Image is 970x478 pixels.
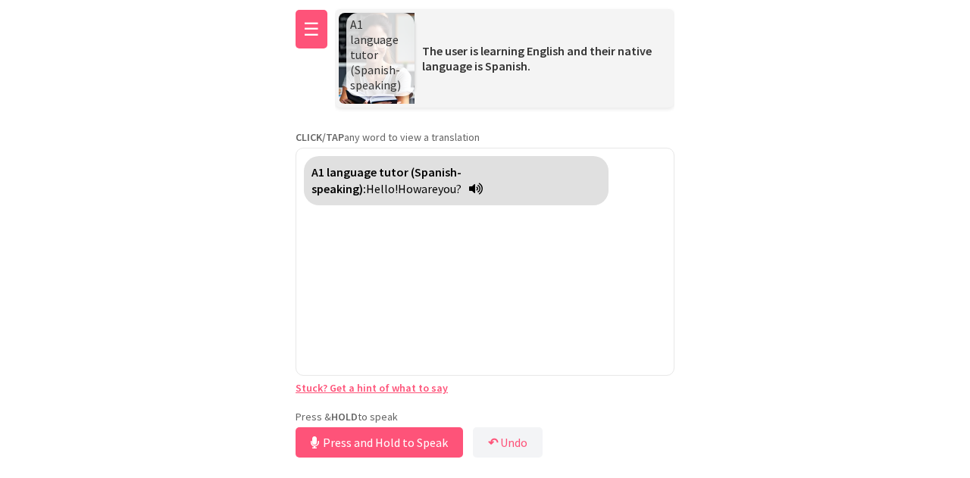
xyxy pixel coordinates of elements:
b: ↶ [488,435,498,450]
button: Press and Hold to Speak [296,427,463,458]
img: Scenario Image [339,13,415,104]
span: Hello! [366,181,398,196]
strong: HOLD [331,410,358,423]
p: any word to view a translation [296,130,674,144]
button: ☰ [296,10,327,48]
button: ↶Undo [473,427,543,458]
a: Stuck? Get a hint of what to say [296,381,448,395]
span: How [398,181,421,196]
span: you? [438,181,462,196]
span: The user is learning English and their native language is Spanish. [422,43,652,73]
span: are [421,181,438,196]
span: A1 language tutor (Spanish-speaking) [350,17,401,92]
strong: CLICK/TAP [296,130,344,144]
p: Press & to speak [296,410,674,423]
strong: A1 language tutor (Spanish-speaking): [311,164,462,196]
div: Click to translate [304,156,609,205]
